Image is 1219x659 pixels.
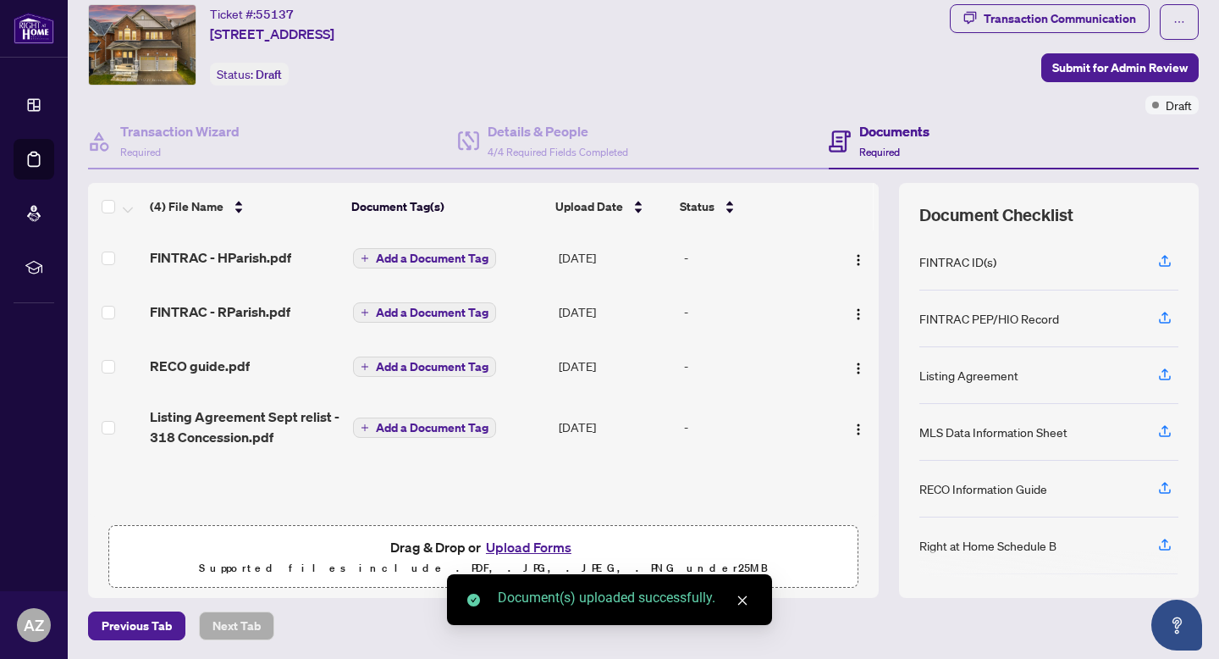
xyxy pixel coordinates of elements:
div: - [684,248,827,267]
button: Add a Document Tag [353,247,496,269]
button: Open asap [1151,600,1202,651]
span: Add a Document Tag [376,422,488,434]
span: Drag & Drop orUpload FormsSupported files include .PDF, .JPG, .JPEG, .PNG under25MB [109,526,858,589]
div: RECO Information Guide [919,479,1047,498]
div: FINTRAC ID(s) [919,252,996,271]
img: Logo [852,307,865,321]
span: plus [361,363,369,371]
span: Add a Document Tag [376,361,488,373]
span: Add a Document Tag [376,307,488,318]
img: IMG-X12430552_1.jpg [89,5,196,85]
span: Status [680,197,714,216]
button: Previous Tab [88,612,185,640]
button: Logo [845,298,872,325]
th: (4) File Name [143,183,345,230]
span: plus [361,254,369,263]
td: [DATE] [552,230,677,285]
h4: Documents [859,121,929,141]
div: MLS Data Information Sheet [919,423,1067,441]
span: Drag & Drop or [390,536,576,558]
p: Supported files include .PDF, .JPG, .JPEG, .PNG under 25 MB [119,558,847,579]
span: Listing Agreement Sept relist - 318 Concession.pdf [150,407,339,447]
span: FINTRAC - RParish.pdf [150,302,290,322]
span: Required [120,146,161,158]
div: FINTRAC PEP/HIO Record [919,309,1059,328]
button: Transaction Communication [950,4,1150,33]
h4: Transaction Wizard [120,121,240,141]
button: Logo [845,352,872,379]
span: FINTRAC - HParish.pdf [150,247,291,268]
div: Right at Home Schedule B [919,536,1056,555]
span: plus [361,308,369,317]
span: RECO guide.pdf [150,356,250,376]
th: Document Tag(s) [345,183,549,230]
div: Status: [210,63,289,86]
button: Logo [845,413,872,440]
div: - [684,357,827,375]
div: Ticket #: [210,4,294,24]
button: Logo [845,244,872,271]
img: Logo [852,423,865,436]
span: Add a Document Tag [376,252,488,264]
th: Upload Date [549,183,673,230]
img: Logo [852,253,865,267]
span: 4/4 Required Fields Completed [488,146,628,158]
button: Add a Document Tag [353,302,496,324]
div: Document(s) uploaded successfully. [498,588,752,608]
img: Logo [852,362,865,375]
div: - [684,302,827,321]
div: - [684,418,827,436]
span: Required [859,146,900,158]
th: Status [673,183,829,230]
span: Document Checklist [919,203,1073,227]
span: 55137 [256,7,294,22]
span: [STREET_ADDRESS] [210,24,334,44]
button: Add a Document Tag [353,248,496,269]
td: [DATE] [552,285,677,339]
span: Draft [1166,96,1192,114]
span: close [736,595,748,606]
span: ellipsis [1173,16,1185,28]
img: logo [14,13,54,44]
td: [DATE] [552,393,677,461]
button: Add a Document Tag [353,417,496,439]
a: Close [733,591,752,610]
span: (4) File Name [150,197,223,216]
span: AZ [24,613,44,637]
button: Add a Document Tag [353,356,496,378]
button: Add a Document Tag [353,302,496,323]
h4: Details & People [488,121,628,141]
span: Draft [256,67,282,82]
span: plus [361,424,369,432]
span: Upload Date [555,197,623,216]
span: Previous Tab [102,612,172,640]
button: Submit for Admin Review [1041,53,1199,82]
button: Next Tab [199,612,274,640]
div: Listing Agreement [919,366,1018,385]
span: check-circle [467,594,480,606]
div: Transaction Communication [984,5,1136,32]
button: Add a Document Tag [353,418,496,438]
span: Submit for Admin Review [1052,54,1188,81]
td: [DATE] [552,339,677,393]
button: Add a Document Tag [353,357,496,377]
button: Upload Forms [481,536,576,558]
